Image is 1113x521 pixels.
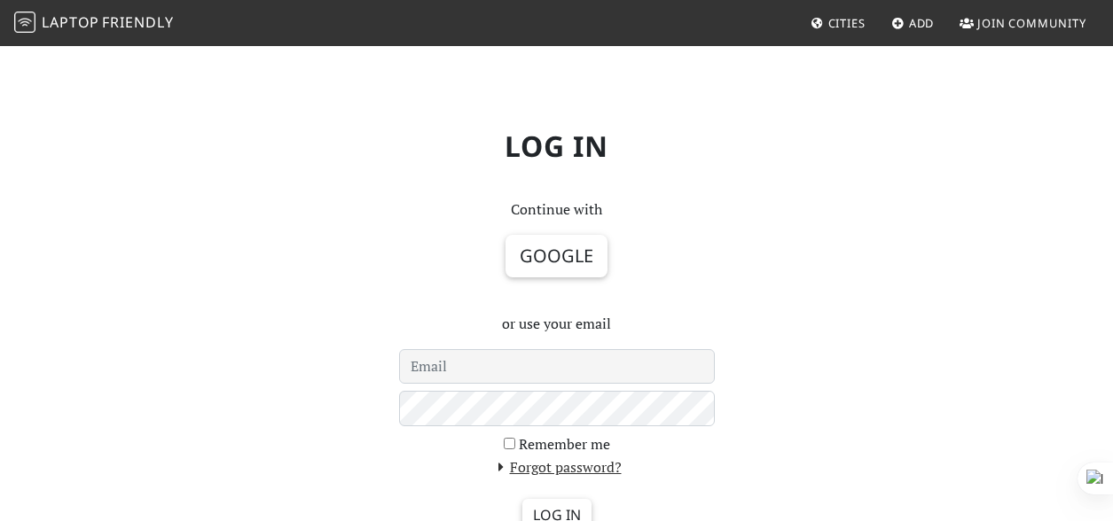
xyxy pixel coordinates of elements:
img: LaptopFriendly [14,12,35,33]
span: Add [909,15,935,31]
a: LaptopFriendly LaptopFriendly [14,8,174,39]
a: Add [884,7,942,39]
label: Remember me [519,433,610,456]
span: Laptop [42,12,99,32]
input: Email [399,349,715,385]
p: or use your email [399,313,715,336]
p: Continue with [399,198,715,222]
button: Google [506,235,607,277]
span: Join Community [977,15,1086,31]
span: Cities [828,15,866,31]
a: Join Community [952,7,1093,39]
a: Cities [803,7,873,39]
span: Friendly [102,12,173,32]
h1: Log in [51,115,1062,177]
a: Forgot password? [492,457,622,477]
